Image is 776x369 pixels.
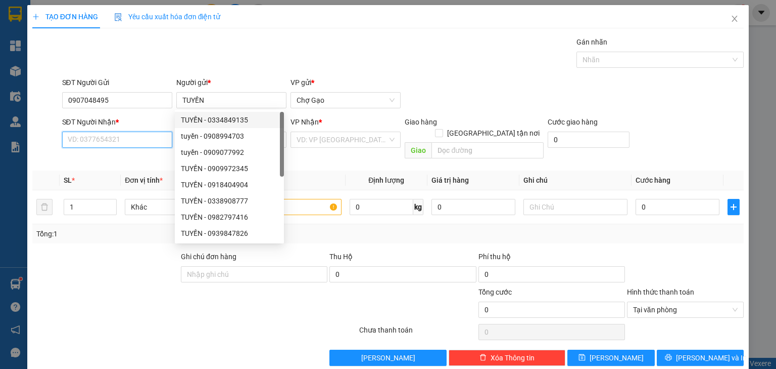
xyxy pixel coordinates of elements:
div: SĐT Người Nhận [62,116,172,128]
span: kg [413,199,423,215]
div: TUYỀN - 0918404904 [175,177,284,193]
label: Gán nhãn [576,38,607,46]
div: TUYỀN - 0909972345 [181,163,278,174]
button: deleteXóa Thông tin [449,350,565,366]
span: [PERSON_NAME] [361,352,415,363]
span: SL [64,176,72,184]
div: tuyền - 0909077992 [175,144,284,160]
span: Thu Hộ [329,253,353,261]
div: TUYỀN - 0334849135 [175,112,284,128]
div: SĐT Người Gửi [62,77,172,88]
div: TUYỀN - 0982797416 [175,209,284,225]
span: Xóa Thông tin [491,352,535,363]
span: Giao hàng [405,118,437,126]
button: delete [36,199,53,215]
div: TUYỀN - 0909972345 [175,160,284,177]
div: Phí thu hộ [478,251,625,266]
span: [PERSON_NAME] và In [676,352,747,363]
div: TUYỀN - 0939847826 [181,228,278,239]
input: 0 [431,199,515,215]
span: Tại văn phòng [633,302,738,317]
div: tuyền - 0908994703 [175,128,284,144]
div: TUYỀN - 0982797416 [181,212,278,223]
div: Chưa thanh toán [358,324,477,342]
input: Cước giao hàng [548,132,629,148]
div: TUYỀN - 0338908777 [181,195,278,207]
input: Dọc đường [431,142,544,158]
span: Chợ Gạo [297,93,395,108]
span: close [731,15,739,23]
button: plus [727,199,740,215]
span: Yêu cầu xuất hóa đơn điện tử [114,13,221,21]
button: Close [720,5,749,33]
div: TUYỀN - 0939847826 [175,225,284,241]
div: Người gửi [176,77,286,88]
span: Giao [405,142,431,158]
div: tuyền - 0908994703 [181,131,278,142]
div: TUYỀN - 0918404904 [181,179,278,190]
span: printer [665,354,672,362]
label: Ghi chú đơn hàng [181,253,236,261]
span: Tổng cước [478,288,512,296]
span: Giá trị hàng [431,176,469,184]
span: Định lượng [368,176,404,184]
button: [PERSON_NAME] [329,350,446,366]
span: Cước hàng [636,176,670,184]
span: TẠO ĐƠN HÀNG [32,13,98,21]
div: VP gửi [290,77,401,88]
div: tuyền - 0909077992 [181,147,278,158]
div: Tổng: 1 [36,228,300,239]
span: Đơn vị tính [125,176,163,184]
span: [PERSON_NAME] [590,352,644,363]
input: VD: Bàn, Ghế [237,199,342,215]
input: Ghi chú đơn hàng [181,266,327,282]
div: TUYỀN - 0338908777 [175,193,284,209]
span: plus [32,13,39,20]
span: VP Nhận [290,118,319,126]
div: TUYỀN - 0334849135 [181,114,278,126]
span: plus [728,203,739,211]
label: Cước giao hàng [548,118,598,126]
span: save [578,354,586,362]
th: Ghi chú [519,171,632,190]
label: Hình thức thanh toán [627,288,694,296]
button: save[PERSON_NAME] [567,350,655,366]
img: icon [114,13,122,21]
span: delete [479,354,487,362]
button: printer[PERSON_NAME] và In [657,350,744,366]
span: [GEOGRAPHIC_DATA] tận nơi [443,128,544,139]
input: Ghi Chú [523,199,627,215]
span: Khác [131,199,223,215]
